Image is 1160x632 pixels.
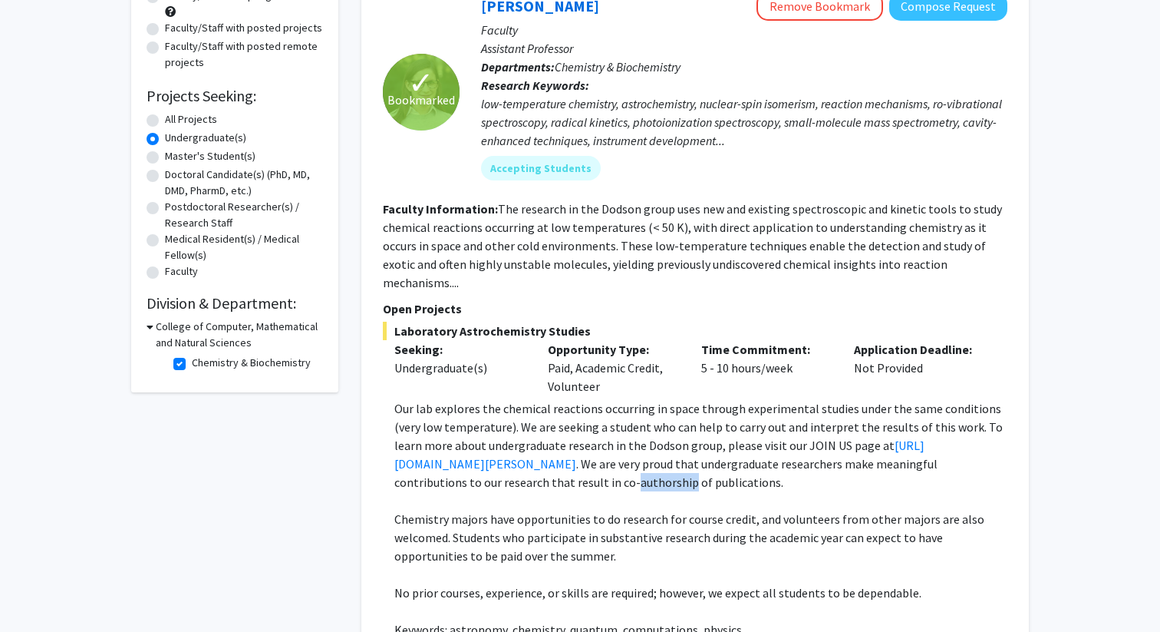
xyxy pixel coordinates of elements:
p: Assistant Professor [481,39,1007,58]
h2: Projects Seeking: [147,87,323,105]
label: Postdoctoral Researcher(s) / Research Staff [165,199,323,231]
p: Seeking: [394,340,525,359]
label: Faculty/Staff with posted projects [165,20,322,36]
p: Time Commitment: [701,340,832,359]
b: Faculty Information: [383,201,498,217]
label: Doctoral Candidate(s) (PhD, MD, DMD, PharmD, etc.) [165,167,323,199]
label: Undergraduate(s) [165,130,246,146]
iframe: Chat [12,563,65,620]
div: 5 - 10 hours/week [690,340,843,395]
label: Medical Resident(s) / Medical Fellow(s) [165,231,323,263]
fg-read-more: The research in the Dodson group uses new and existing spectroscopic and kinetic tools to study c... [383,201,1002,290]
div: low-temperature chemistry, astrochemistry, nuclear-spin isomerism, reaction mechanisms, ro-vibrat... [481,94,1007,150]
label: All Projects [165,111,217,127]
b: Departments: [481,59,555,74]
p: No prior courses, experience, or skills are required; however, we expect all students to be depen... [394,584,1007,602]
div: Not Provided [842,340,996,395]
h3: College of Computer, Mathematical and Natural Sciences [156,319,323,351]
p: Chemistry majors have opportunities to do research for course credit, and volunteers from other m... [394,510,1007,565]
mat-chip: Accepting Students [481,156,601,180]
div: Undergraduate(s) [394,359,525,377]
label: Faculty [165,263,198,280]
b: Research Keywords: [481,78,589,93]
p: Opportunity Type: [548,340,678,359]
p: Our lab explores the chemical reactions occurring in space through experimental studies under the... [394,399,1007,491]
label: Faculty/Staff with posted remote projects [165,38,323,71]
p: Application Deadline: [854,340,984,359]
span: Laboratory Astrochemistry Studies [383,322,1007,340]
label: Chemistry & Biochemistry [192,355,311,371]
h2: Division & Department: [147,294,323,313]
p: Open Projects [383,299,1007,318]
label: Master's Student(s) [165,148,255,164]
span: Bookmarked [387,91,455,109]
span: ✓ [408,75,434,91]
span: Chemistry & Biochemistry [555,59,681,74]
div: Paid, Academic Credit, Volunteer [536,340,690,395]
p: Faculty [481,21,1007,39]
